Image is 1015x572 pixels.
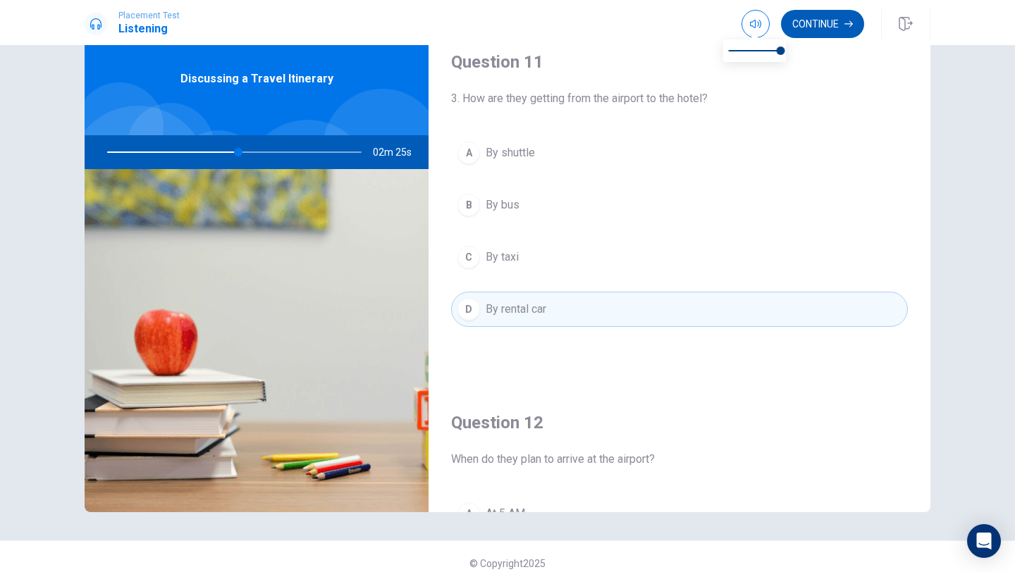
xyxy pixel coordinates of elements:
[451,496,908,531] button: AAt 5 AM
[180,70,333,87] span: Discussing a Travel Itinerary
[451,411,908,434] h4: Question 12
[486,197,519,213] span: By bus
[486,301,546,318] span: By rental car
[451,292,908,327] button: DBy rental car
[781,10,864,38] button: Continue
[457,194,480,216] div: B
[457,246,480,268] div: C
[451,451,908,468] span: When do they plan to arrive at the airport?
[118,11,180,20] span: Placement Test
[451,51,908,73] h4: Question 11
[457,298,480,321] div: D
[486,505,525,522] span: At 5 AM
[451,187,908,223] button: BBy bus
[967,524,1001,558] div: Open Intercom Messenger
[118,20,180,37] h1: Listening
[486,249,519,266] span: By taxi
[85,169,429,512] img: Discussing a Travel Itinerary
[451,90,908,107] span: 3. How are they getting from the airport to the hotel?
[486,144,535,161] span: By shuttle
[451,240,908,275] button: CBy taxi
[457,502,480,525] div: A
[451,135,908,170] button: ABy shuttle
[373,135,423,169] span: 02m 25s
[457,142,480,164] div: A
[469,558,546,569] span: © Copyright 2025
